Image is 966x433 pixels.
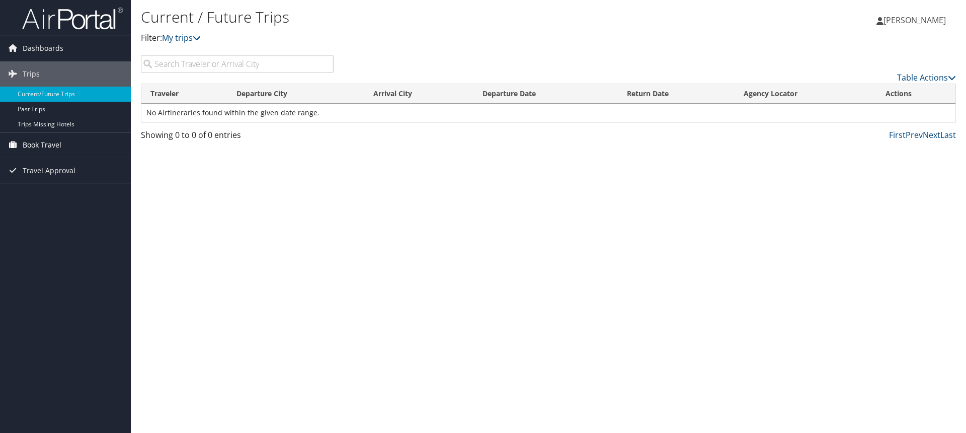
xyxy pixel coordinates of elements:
[876,84,955,104] th: Actions
[889,129,906,140] a: First
[23,132,61,158] span: Book Travel
[897,72,956,83] a: Table Actions
[940,129,956,140] a: Last
[141,129,334,146] div: Showing 0 to 0 of 0 entries
[141,7,684,28] h1: Current / Future Trips
[141,84,227,104] th: Traveler: activate to sort column ascending
[141,32,684,45] p: Filter:
[923,129,940,140] a: Next
[906,129,923,140] a: Prev
[162,32,201,43] a: My trips
[618,84,735,104] th: Return Date: activate to sort column ascending
[883,15,946,26] span: [PERSON_NAME]
[23,36,63,61] span: Dashboards
[141,104,955,122] td: No Airtineraries found within the given date range.
[473,84,618,104] th: Departure Date: activate to sort column descending
[23,61,40,87] span: Trips
[364,84,473,104] th: Arrival City: activate to sort column ascending
[23,158,75,183] span: Travel Approval
[227,84,364,104] th: Departure City: activate to sort column ascending
[22,7,123,30] img: airportal-logo.png
[141,55,334,73] input: Search Traveler or Arrival City
[876,5,956,35] a: [PERSON_NAME]
[735,84,876,104] th: Agency Locator: activate to sort column ascending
